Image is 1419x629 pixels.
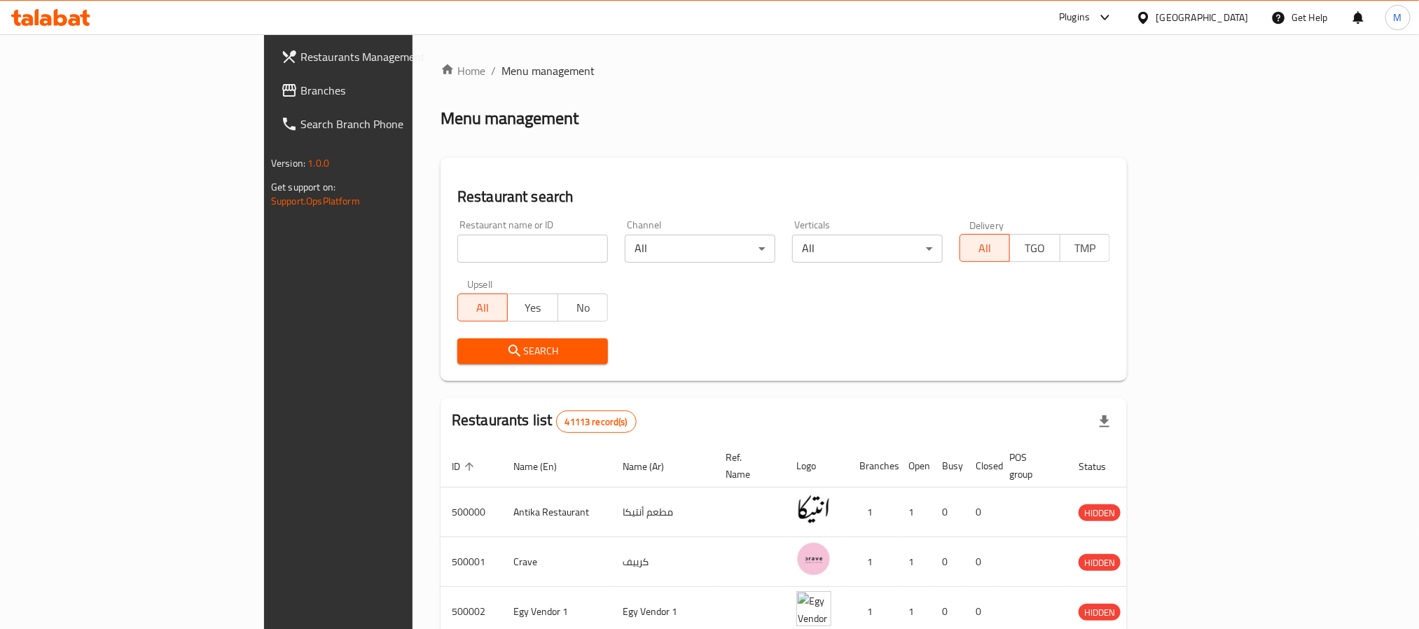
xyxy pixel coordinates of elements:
[501,62,595,79] span: Menu management
[931,537,964,587] td: 0
[1079,458,1124,475] span: Status
[796,492,831,527] img: Antika Restaurant
[271,154,305,172] span: Version:
[796,541,831,576] img: Crave
[469,343,597,360] span: Search
[964,537,998,587] td: 0
[452,410,637,433] h2: Restaurants list
[1059,9,1090,26] div: Plugins
[452,458,478,475] span: ID
[271,192,360,210] a: Support.OpsPlatform
[796,591,831,626] img: Egy Vendor 1
[897,488,931,537] td: 1
[441,107,579,130] h2: Menu management
[931,488,964,537] td: 0
[897,445,931,488] th: Open
[464,298,502,318] span: All
[457,293,508,322] button: All
[1066,238,1105,258] span: TMP
[1079,505,1121,521] span: HIDDEN
[300,82,490,99] span: Branches
[502,537,611,587] td: Crave
[960,234,1010,262] button: All
[848,488,897,537] td: 1
[270,40,501,74] a: Restaurants Management
[611,537,714,587] td: كرييف
[931,445,964,488] th: Busy
[556,410,637,433] div: Total records count
[726,449,768,483] span: Ref. Name
[897,537,931,587] td: 1
[1079,504,1121,521] div: HIDDEN
[1156,10,1249,25] div: [GEOGRAPHIC_DATA]
[300,48,490,65] span: Restaurants Management
[1088,405,1121,438] div: Export file
[270,74,501,107] a: Branches
[792,235,943,263] div: All
[270,107,501,141] a: Search Branch Phone
[964,488,998,537] td: 0
[1079,555,1121,571] span: HIDDEN
[441,62,1127,79] nav: breadcrumb
[502,488,611,537] td: Antika Restaurant
[1079,604,1121,621] span: HIDDEN
[467,279,493,289] label: Upsell
[625,235,775,263] div: All
[611,488,714,537] td: مطعم أنتيكا
[557,415,636,429] span: 41113 record(s)
[1009,234,1060,262] button: TGO
[785,445,848,488] th: Logo
[969,220,1004,230] label: Delivery
[848,537,897,587] td: 1
[558,293,608,322] button: No
[1016,238,1054,258] span: TGO
[564,298,602,318] span: No
[1009,449,1051,483] span: POS group
[848,445,897,488] th: Branches
[964,445,998,488] th: Closed
[507,293,558,322] button: Yes
[457,186,1110,207] h2: Restaurant search
[1079,554,1121,571] div: HIDDEN
[457,235,608,263] input: Search for restaurant name or ID..
[300,116,490,132] span: Search Branch Phone
[271,178,335,196] span: Get support on:
[457,338,608,364] button: Search
[623,458,682,475] span: Name (Ar)
[513,298,552,318] span: Yes
[1394,10,1402,25] span: M
[307,154,329,172] span: 1.0.0
[513,458,575,475] span: Name (En)
[966,238,1004,258] span: All
[1060,234,1110,262] button: TMP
